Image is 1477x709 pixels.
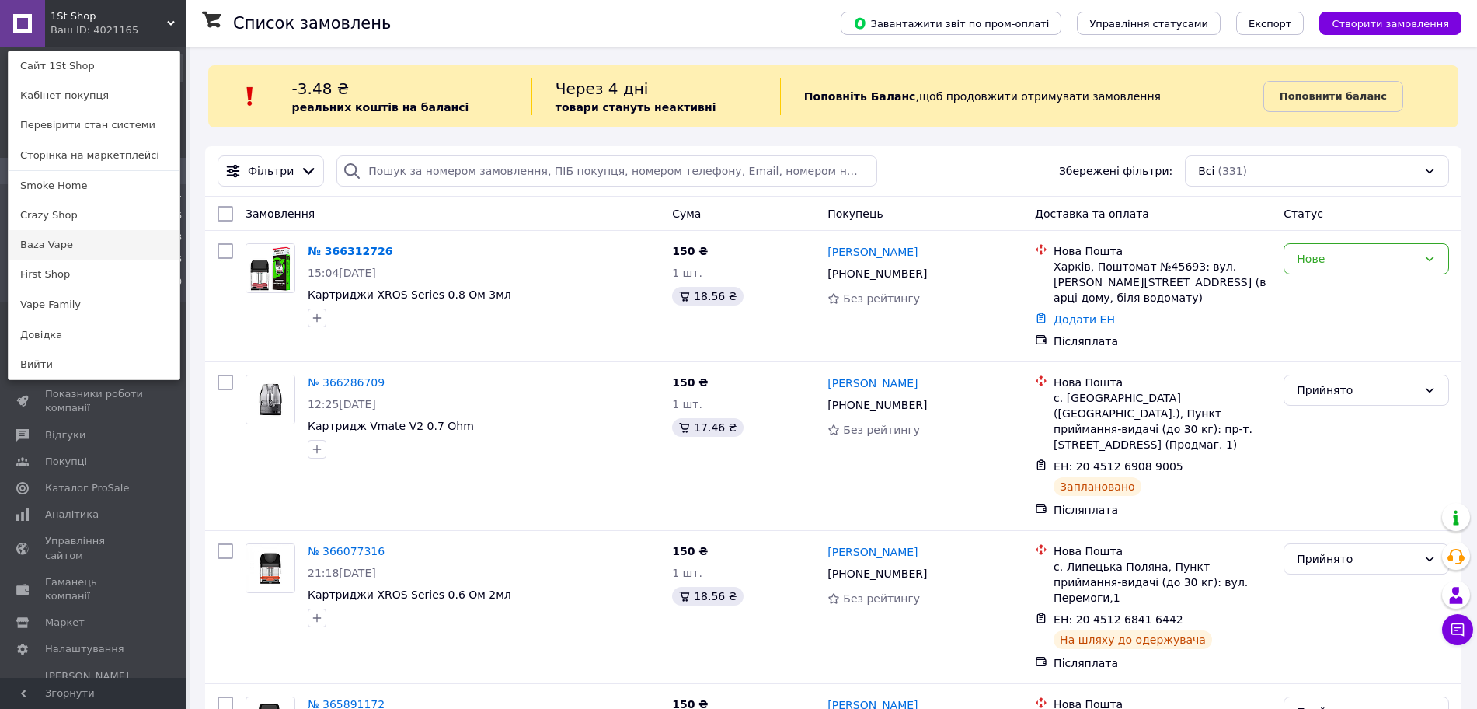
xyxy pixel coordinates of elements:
div: [PHONE_NUMBER] [824,394,930,416]
a: [PERSON_NAME] [827,375,918,391]
span: ЕН: 20 4512 6908 9005 [1054,460,1183,473]
div: Нова Пошта [1054,375,1271,390]
a: Додати ЕН [1054,313,1115,326]
div: Прийнято [1297,382,1417,399]
div: На шляху до одержувача [1054,630,1212,649]
a: Сторінка на маркетплейсі [9,141,179,170]
a: Картриджи XROS Series 0.8 Ом 3мл [308,288,511,301]
button: Чат з покупцем [1442,614,1473,645]
span: Без рейтингу [843,292,920,305]
span: Гаманець компанії [45,575,144,603]
div: Прийнято [1297,550,1417,568]
b: Поповнити баланс [1280,90,1387,102]
button: Завантажити звіт по пром-оплаті [841,12,1061,35]
img: :exclamation: [239,85,262,108]
a: № 366077316 [308,545,385,557]
div: Післяплата [1054,502,1271,518]
button: Експорт [1236,12,1305,35]
span: Експорт [1249,18,1292,30]
span: 150 ₴ [672,376,708,389]
a: № 366312726 [308,245,392,257]
span: 12:25[DATE] [308,398,376,410]
span: Створити замовлення [1332,18,1449,30]
a: First Shop [9,260,179,289]
a: Кабінет покупця [9,81,179,110]
a: Vape Family [9,290,179,320]
div: [PHONE_NUMBER] [824,263,930,285]
a: Перевірити стан системи [9,110,179,140]
img: Фото товару [246,544,294,592]
span: 1 шт. [672,567,702,579]
span: Покупці [45,455,87,469]
a: [PERSON_NAME] [827,544,918,560]
div: Харків, Поштомат №45693: вул. [PERSON_NAME][STREET_ADDRESS] (в арці дому, біля водомату) [1054,259,1271,306]
a: Картриджи XROS Series 0.6 Ом 2мл [308,589,511,601]
button: Управління статусами [1077,12,1221,35]
span: Збережені фільтри: [1059,163,1172,179]
h1: Список замовлень [233,14,391,33]
a: Створити замовлення [1304,16,1461,29]
span: Доставка та оплата [1035,208,1149,220]
a: Smoke Home [9,171,179,201]
span: 1 шт. [672,398,702,410]
a: Baza Vape [9,230,179,260]
div: Післяплата [1054,334,1271,349]
div: Нова Пошта [1054,543,1271,559]
a: [PERSON_NAME] [827,244,918,260]
span: Управління статусами [1089,18,1208,30]
span: Показники роботи компанії [45,387,144,415]
span: Фільтри [248,163,294,179]
div: Ваш ID: 4021165 [51,23,116,37]
div: 18.56 ₴ [672,587,743,606]
a: Вийти [9,350,179,379]
span: Без рейтингу [843,592,920,605]
b: реальних коштів на балансі [292,101,469,114]
img: Фото товару [246,244,294,292]
span: Маркет [45,616,85,630]
span: Управління сайтом [45,534,144,562]
a: Фото товару [246,243,295,293]
span: -3.48 ₴ [292,79,350,98]
span: Без рейтингу [843,424,920,436]
div: Післяплата [1054,655,1271,671]
span: ЕН: 20 4512 6841 6442 [1054,613,1183,626]
span: Всі [1198,163,1214,179]
input: Пошук за номером замовлення, ПІБ покупця, номером телефону, Email, номером накладної [336,155,877,187]
div: [PHONE_NUMBER] [824,563,930,585]
span: (331) [1217,165,1247,177]
a: Фото товару [246,543,295,593]
span: 1St Shop [51,9,167,23]
a: Поповнити баланс [1263,81,1403,112]
span: Замовлення [246,208,315,220]
a: № 366286709 [308,376,385,389]
span: 150 ₴ [672,545,708,557]
div: , щоб продовжити отримувати замовлення [780,78,1263,115]
button: Створити замовлення [1319,12,1461,35]
div: с. [GEOGRAPHIC_DATA] ([GEOGRAPHIC_DATA].), Пункт приймання-видачі (до 30 кг): пр-т. [STREET_ADDRE... [1054,390,1271,452]
span: Налаштування [45,642,124,656]
div: Нова Пошта [1054,243,1271,259]
span: Відгуки [45,428,85,442]
span: Cума [672,208,701,220]
span: Статус [1284,208,1323,220]
span: 15:04[DATE] [308,267,376,279]
div: Нове [1297,250,1417,267]
a: Фото товару [246,375,295,424]
b: товари стануть неактивні [556,101,716,114]
div: 18.56 ₴ [672,287,743,306]
span: Покупець [827,208,883,220]
span: 1 шт. [672,267,702,279]
a: Довідка [9,320,179,350]
b: Поповніть Баланс [804,90,916,103]
span: Аналітика [45,508,99,522]
div: с. Липецька Поляна, Пункт приймання-видачі (до 30 кг): вул. Перемоги,1 [1054,559,1271,606]
div: 17.46 ₴ [672,418,743,437]
span: 150 ₴ [672,245,708,257]
span: Через 4 дні [556,79,649,98]
a: Картридж Vmate V2 0.7 Ohm [308,420,474,432]
div: Заплановано [1054,477,1141,496]
img: Фото товару [246,375,294,424]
